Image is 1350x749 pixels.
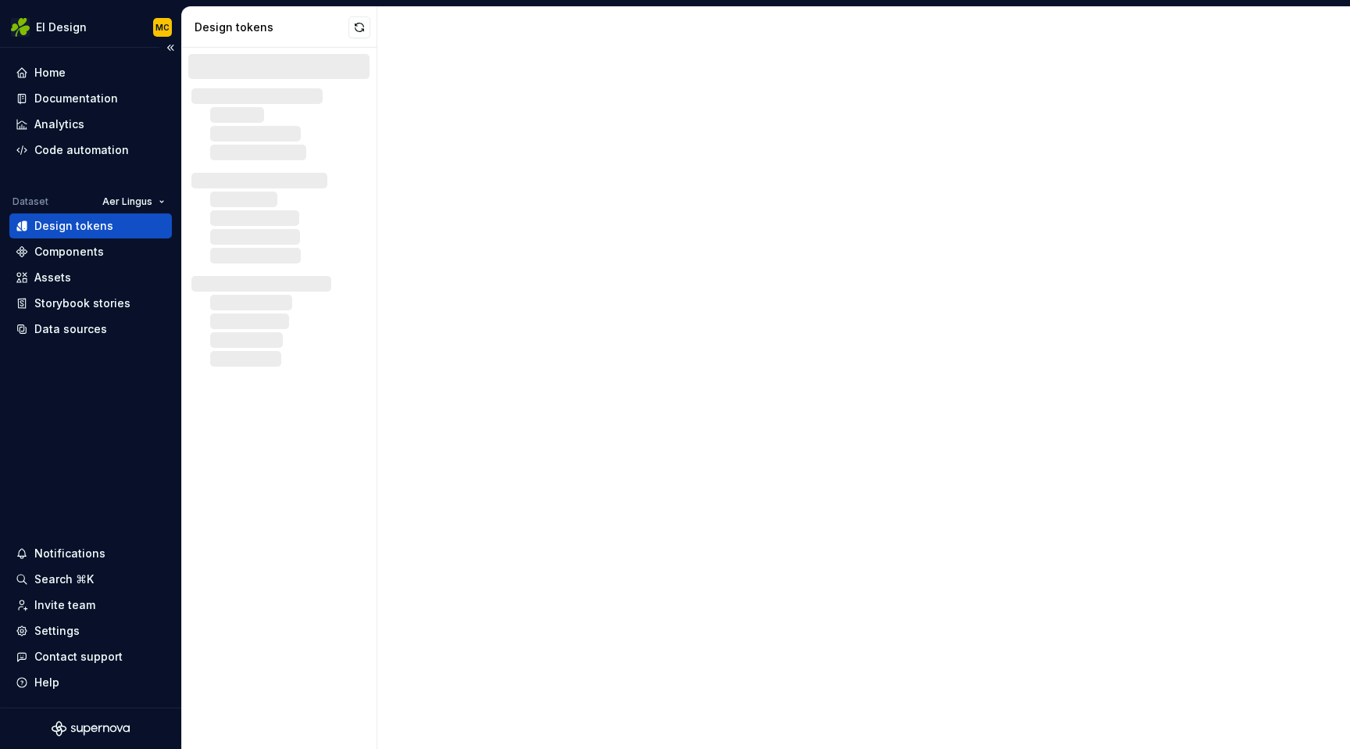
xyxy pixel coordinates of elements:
[9,644,172,669] button: Contact support
[34,142,129,158] div: Code automation
[9,60,172,85] a: Home
[34,244,104,260] div: Components
[36,20,87,35] div: EI Design
[195,20,348,35] div: Design tokens
[155,21,170,34] div: MC
[3,10,178,44] button: EI DesignMC
[34,597,95,613] div: Invite team
[34,675,59,690] div: Help
[34,116,84,132] div: Analytics
[11,18,30,37] img: 56b5df98-d96d-4d7e-807c-0afdf3bdaefa.png
[34,572,94,587] div: Search ⌘K
[12,195,48,208] div: Dataset
[9,593,172,618] a: Invite team
[9,112,172,137] a: Analytics
[34,296,130,311] div: Storybook stories
[34,649,123,665] div: Contact support
[52,721,130,736] svg: Supernova Logo
[34,218,113,234] div: Design tokens
[9,291,172,316] a: Storybook stories
[102,195,152,208] span: Aer Lingus
[9,317,172,342] a: Data sources
[34,321,107,337] div: Data sources
[34,546,105,561] div: Notifications
[34,270,71,285] div: Assets
[9,239,172,264] a: Components
[34,65,66,81] div: Home
[34,623,80,639] div: Settings
[34,91,118,106] div: Documentation
[9,265,172,290] a: Assets
[9,567,172,592] button: Search ⌘K
[9,138,172,163] a: Code automation
[9,541,172,566] button: Notifications
[159,37,181,59] button: Collapse sidebar
[95,191,172,213] button: Aer Lingus
[9,618,172,643] a: Settings
[9,670,172,695] button: Help
[9,213,172,238] a: Design tokens
[9,86,172,111] a: Documentation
